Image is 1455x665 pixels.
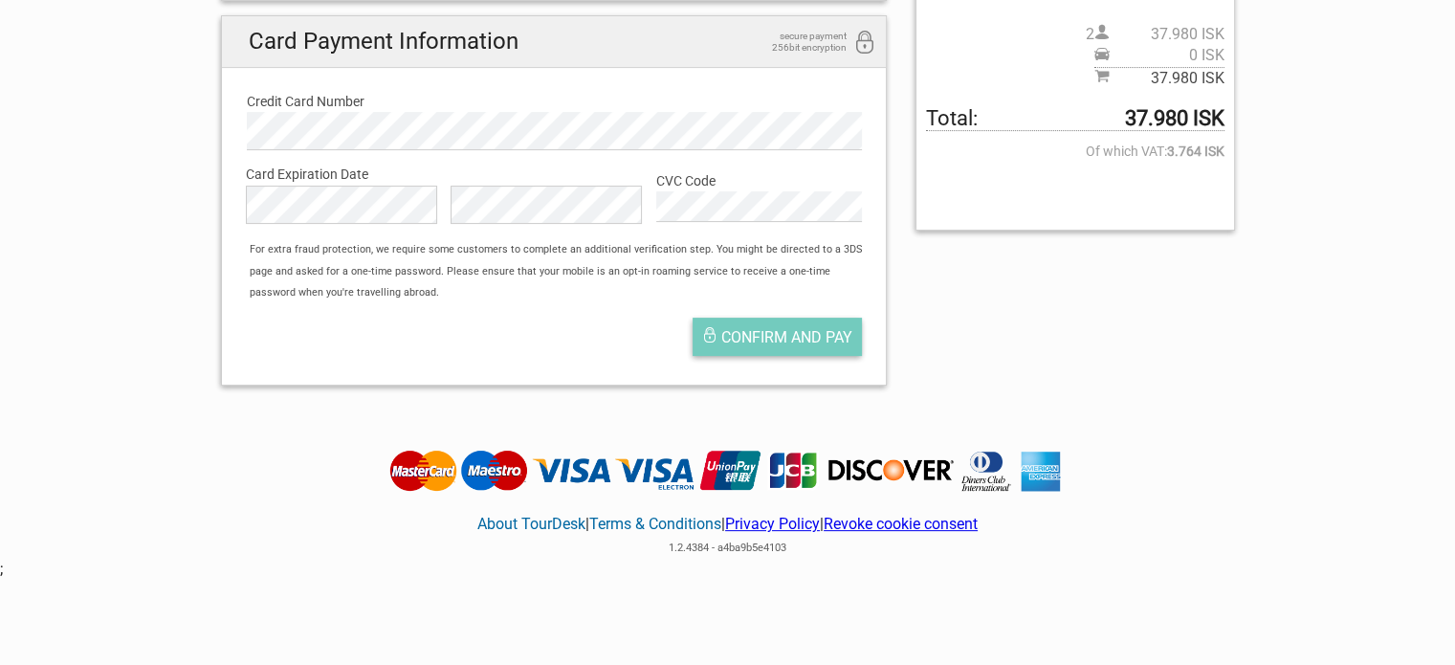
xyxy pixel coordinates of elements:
[926,141,1224,162] span: Of which VAT:
[477,515,585,533] a: About TourDesk
[385,449,1070,493] img: Tourdesk accepts
[824,515,978,533] a: Revoke cookie consent
[1094,67,1224,89] span: Subtotal
[853,31,876,56] i: 256bit encryption
[926,108,1224,130] span: Total to be paid
[222,16,887,67] h2: Card Payment Information
[751,31,847,54] span: secure payment 256bit encryption
[1167,141,1224,162] strong: 3.764 ISK
[589,515,721,533] a: Terms & Conditions
[656,170,862,191] label: CVC Code
[693,318,862,356] button: Confirm and pay
[1125,108,1224,129] strong: 37.980 ISK
[220,30,243,53] button: Open LiveChat chat widget
[385,493,1070,559] div: | | |
[1086,24,1224,45] span: 2 person(s)
[1110,24,1224,45] span: 37.980 ISK
[240,239,886,303] div: For extra fraud protection, we require some customers to complete an additional verification step...
[1094,45,1224,66] span: Pickup price
[247,91,862,112] label: Credit Card Number
[725,515,820,533] a: Privacy Policy
[721,328,852,346] span: Confirm and pay
[27,33,216,49] p: We're away right now. Please check back later!
[1110,68,1224,89] span: 37.980 ISK
[246,164,863,185] label: Card Expiration Date
[669,542,786,554] span: 1.2.4384 - a4ba9b5e4103
[1110,45,1224,66] span: 0 ISK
